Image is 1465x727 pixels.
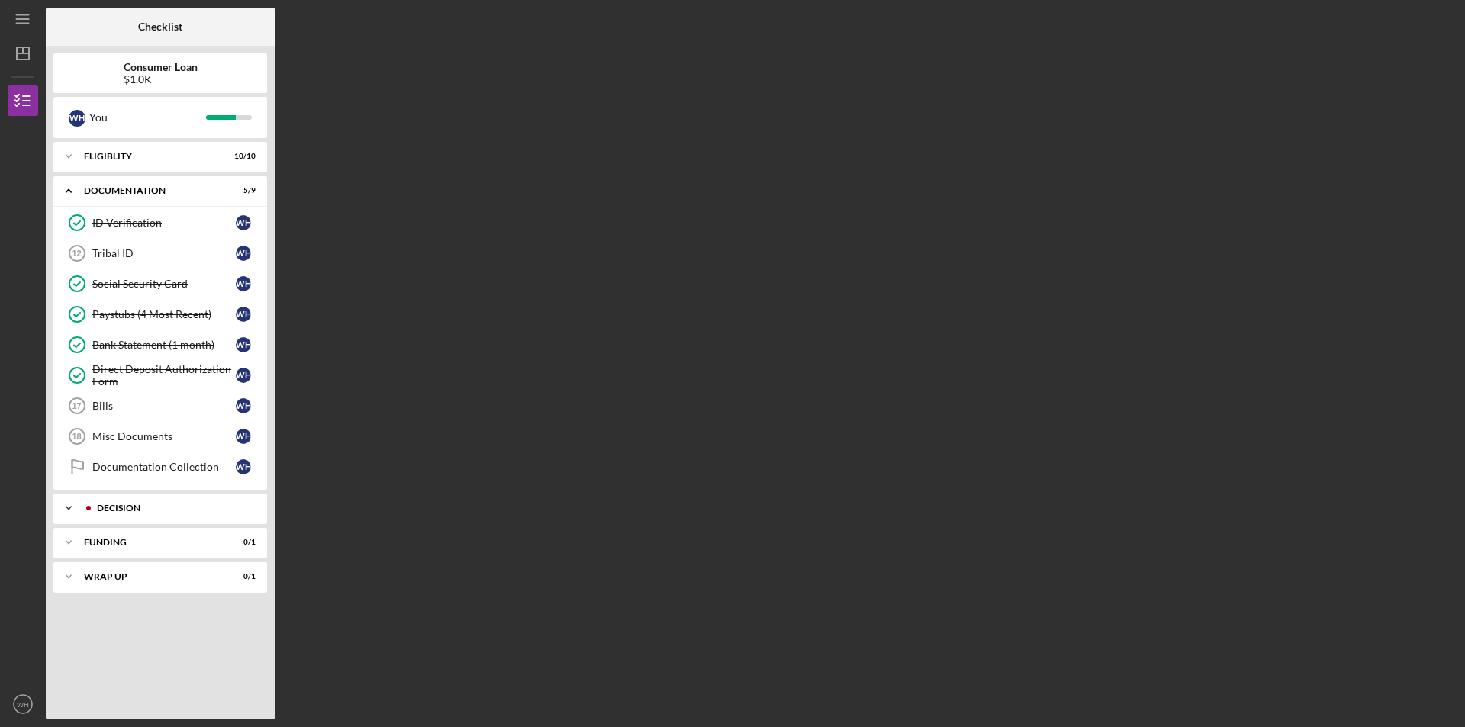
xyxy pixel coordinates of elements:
div: Documentation Collection [92,461,236,473]
div: Tribal ID [92,247,236,259]
a: 17BillsWH [61,391,259,421]
b: Checklist [138,21,182,33]
tspan: 12 [72,249,81,258]
a: ID VerificationWH [61,207,259,238]
div: W H [236,368,251,383]
tspan: 18 [72,432,81,441]
div: 5 / 9 [228,186,256,195]
div: W H [236,307,251,322]
div: W H [236,276,251,291]
div: Bank Statement (1 month) [92,339,236,351]
div: Documentation [84,186,217,195]
a: Direct Deposit Authorization FormWH [61,360,259,391]
div: W H [236,246,251,261]
a: Paystubs (4 Most Recent)WH [61,299,259,330]
div: W H [236,429,251,444]
div: 10 / 10 [228,152,256,161]
div: W H [236,337,251,352]
div: Eligiblity [84,152,217,161]
div: W H [236,398,251,413]
div: 0 / 1 [228,538,256,547]
text: WH [17,700,29,709]
div: Misc Documents [92,430,236,442]
a: Documentation CollectionWH [61,452,259,482]
div: W H [236,459,251,474]
div: W H [236,215,251,230]
div: W H [69,110,85,127]
a: 18Misc DocumentsWH [61,421,259,452]
div: $1.0K [124,73,198,85]
div: Social Security Card [92,278,236,290]
tspan: 17 [72,401,81,410]
div: Decision [97,503,248,513]
b: Consumer Loan [124,61,198,73]
div: Paystubs (4 Most Recent) [92,308,236,320]
div: 0 / 1 [228,572,256,581]
div: Wrap up [84,572,217,581]
div: Direct Deposit Authorization Form [92,363,236,388]
div: Bills [92,400,236,412]
div: You [89,105,206,130]
a: Bank Statement (1 month)WH [61,330,259,360]
div: Funding [84,538,217,547]
button: WH [8,689,38,719]
a: Social Security CardWH [61,269,259,299]
a: 12Tribal IDWH [61,238,259,269]
div: ID Verification [92,217,236,229]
